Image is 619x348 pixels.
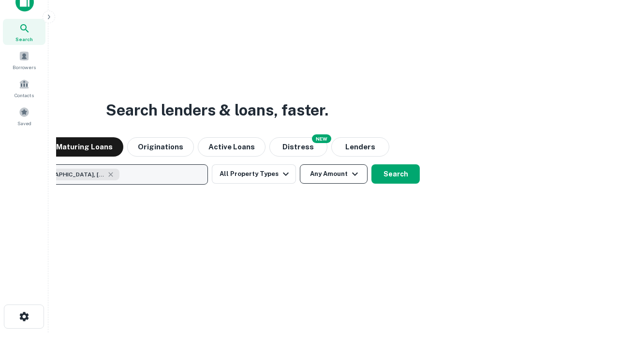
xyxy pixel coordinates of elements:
[371,164,420,184] button: Search
[15,164,208,185] button: [GEOGRAPHIC_DATA], [GEOGRAPHIC_DATA], [GEOGRAPHIC_DATA]
[3,19,45,45] a: Search
[15,91,34,99] span: Contacts
[331,137,389,157] button: Lenders
[198,137,265,157] button: Active Loans
[13,63,36,71] span: Borrowers
[3,103,45,129] a: Saved
[32,170,105,179] span: [GEOGRAPHIC_DATA], [GEOGRAPHIC_DATA], [GEOGRAPHIC_DATA]
[106,99,328,122] h3: Search lenders & loans, faster.
[45,137,123,157] button: Maturing Loans
[15,35,33,43] span: Search
[571,271,619,317] iframe: Chat Widget
[3,47,45,73] a: Borrowers
[312,134,331,143] div: NEW
[269,137,327,157] button: Search distressed loans with lien and other non-mortgage details.
[127,137,194,157] button: Originations
[212,164,296,184] button: All Property Types
[3,75,45,101] a: Contacts
[17,119,31,127] span: Saved
[300,164,368,184] button: Any Amount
